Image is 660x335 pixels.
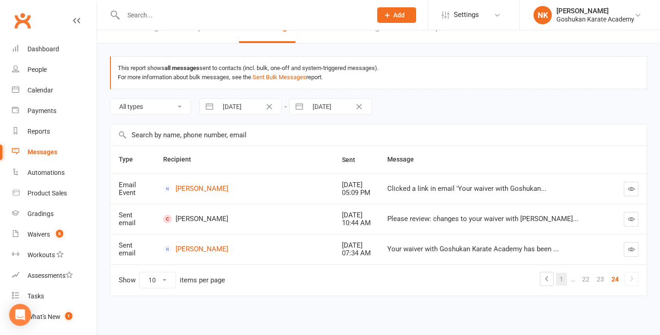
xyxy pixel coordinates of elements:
[12,183,97,204] a: Product Sales
[377,7,416,23] button: Add
[12,162,97,183] a: Automations
[119,242,147,257] div: Sent email
[27,128,50,135] div: Reports
[27,86,53,94] div: Calendar
[12,204,97,224] a: Gradings
[261,101,277,112] button: Clear Date
[12,286,97,307] a: Tasks
[121,9,365,22] input: Search...
[608,273,622,286] a: 24
[12,265,97,286] a: Assessments
[556,15,634,23] div: Goshukan Karate Academy
[12,245,97,265] a: Workouts
[342,242,371,249] div: [DATE]
[393,11,405,19] span: Add
[12,101,97,121] a: Payments
[27,45,59,53] div: Dashboard
[556,273,567,286] a: 1
[27,272,73,279] div: Assessments
[342,219,371,227] div: 10:44 AM
[27,189,67,197] div: Product Sales
[342,211,371,219] div: [DATE]
[56,230,63,238] span: 6
[27,313,60,320] div: What's New
[12,39,97,59] a: Dashboard
[27,251,55,259] div: Workouts
[533,6,552,24] div: NK
[342,189,371,197] div: 05:09 PM
[119,211,147,227] div: Sent email
[118,73,640,82] div: For more information about bulk messages, see the report.
[253,74,306,81] a: Sent Bulk Messages
[308,99,371,114] input: To
[12,80,97,101] a: Calendar
[342,181,371,189] div: [DATE]
[65,312,72,320] span: 1
[180,276,225,284] div: items per page
[387,185,594,193] div: Clicked a link in email 'Your waiver with Goshukan...
[165,65,199,71] strong: all messages
[454,5,479,25] span: Settings
[163,184,325,193] a: [PERSON_NAME]
[27,292,44,300] div: Tasks
[218,99,281,114] input: From
[567,273,578,286] a: …
[119,272,225,288] div: Show
[578,273,593,286] a: 22
[27,107,56,114] div: Payments
[12,142,97,162] a: Messages
[27,148,57,156] div: Messages
[12,307,97,327] a: What's New1
[27,210,54,217] div: Gradings
[163,215,325,223] span: [PERSON_NAME]
[342,154,365,165] button: Sent
[110,124,647,146] input: Search by name, phone number, email
[593,273,608,286] a: 23
[342,156,365,163] span: Sent
[12,121,97,142] a: Reports
[9,304,31,326] div: Open Intercom Messenger
[342,249,371,257] div: 07:34 AM
[556,7,634,15] div: [PERSON_NAME]
[118,64,640,73] div: This report shows sent to contacts (incl. bulk, one-off and system-triggered messages).
[27,169,65,176] div: Automations
[11,9,34,32] a: Clubworx
[27,231,50,238] div: Waivers
[119,181,147,196] div: Email Event
[387,215,594,223] div: Please review: changes to your waiver with [PERSON_NAME]...
[155,146,333,173] th: Recipient
[387,245,594,253] div: Your waiver with Goshukan Karate Academy has been ...
[351,101,367,112] button: Clear Date
[163,245,325,254] a: [PERSON_NAME]
[12,59,97,80] a: People
[379,146,602,173] th: Message
[12,224,97,245] a: Waivers 6
[27,66,47,73] div: People
[110,146,155,173] th: Type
